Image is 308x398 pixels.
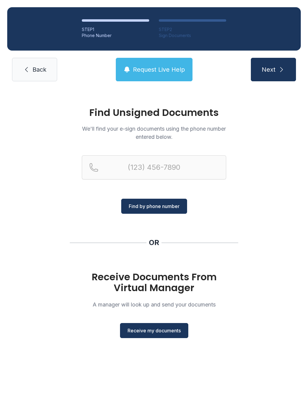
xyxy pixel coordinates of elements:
p: We'll find your e-sign documents using the phone number entered below. [82,125,226,141]
div: STEP 2 [159,26,226,33]
p: A manager will look up and send your documents [82,300,226,309]
div: OR [149,238,159,247]
div: Sign Documents [159,33,226,39]
h1: Find Unsigned Documents [82,108,226,117]
div: STEP 1 [82,26,149,33]
span: Request Live Help [133,65,185,74]
span: Back [32,65,46,74]
span: Find by phone number [129,203,180,210]
span: Next [262,65,276,74]
span: Receive my documents [128,327,181,334]
input: Reservation phone number [82,155,226,179]
h1: Receive Documents From Virtual Manager [82,272,226,293]
div: Phone Number [82,33,149,39]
